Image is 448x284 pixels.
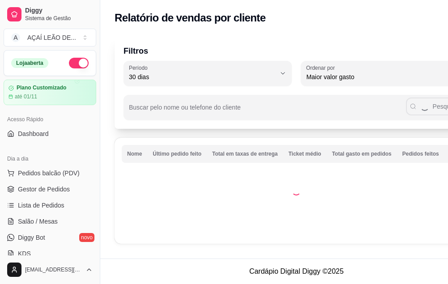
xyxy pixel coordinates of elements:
[129,64,150,72] label: Período
[17,85,66,91] article: Plano Customizado
[306,64,338,72] label: Ordenar por
[4,80,96,105] a: Plano Customizadoaté 01/11
[11,33,20,42] span: A
[25,7,93,15] span: Diggy
[4,198,96,212] a: Lista de Pedidos
[4,230,96,245] a: Diggy Botnovo
[115,11,266,25] h2: Relatório de vendas por cliente
[129,72,276,81] span: 30 dias
[18,169,80,178] span: Pedidos balcão (PDV)
[4,112,96,127] div: Acesso Rápido
[124,61,292,86] button: Período30 dias
[25,15,93,22] span: Sistema de Gestão
[4,4,96,25] a: DiggySistema de Gestão
[292,187,301,195] div: Loading
[129,106,406,115] input: Buscar pelo nome ou telefone do cliente
[18,217,58,226] span: Salão / Mesas
[4,127,96,141] a: Dashboard
[18,201,64,210] span: Lista de Pedidos
[18,185,70,194] span: Gestor de Pedidos
[4,246,96,261] a: KDS
[4,166,96,180] button: Pedidos balcão (PDV)
[15,93,37,100] article: até 01/11
[69,58,89,68] button: Alterar Status
[4,214,96,229] a: Salão / Mesas
[18,233,45,242] span: Diggy Bot
[4,29,96,47] button: Select a team
[18,129,49,138] span: Dashboard
[11,58,48,68] div: Loja aberta
[25,266,82,273] span: [EMAIL_ADDRESS][DOMAIN_NAME]
[4,259,96,280] button: [EMAIL_ADDRESS][DOMAIN_NAME]
[27,33,76,42] div: AÇAÍ LEÃO DE ...
[4,152,96,166] div: Dia a dia
[4,182,96,196] a: Gestor de Pedidos
[18,249,31,258] span: KDS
